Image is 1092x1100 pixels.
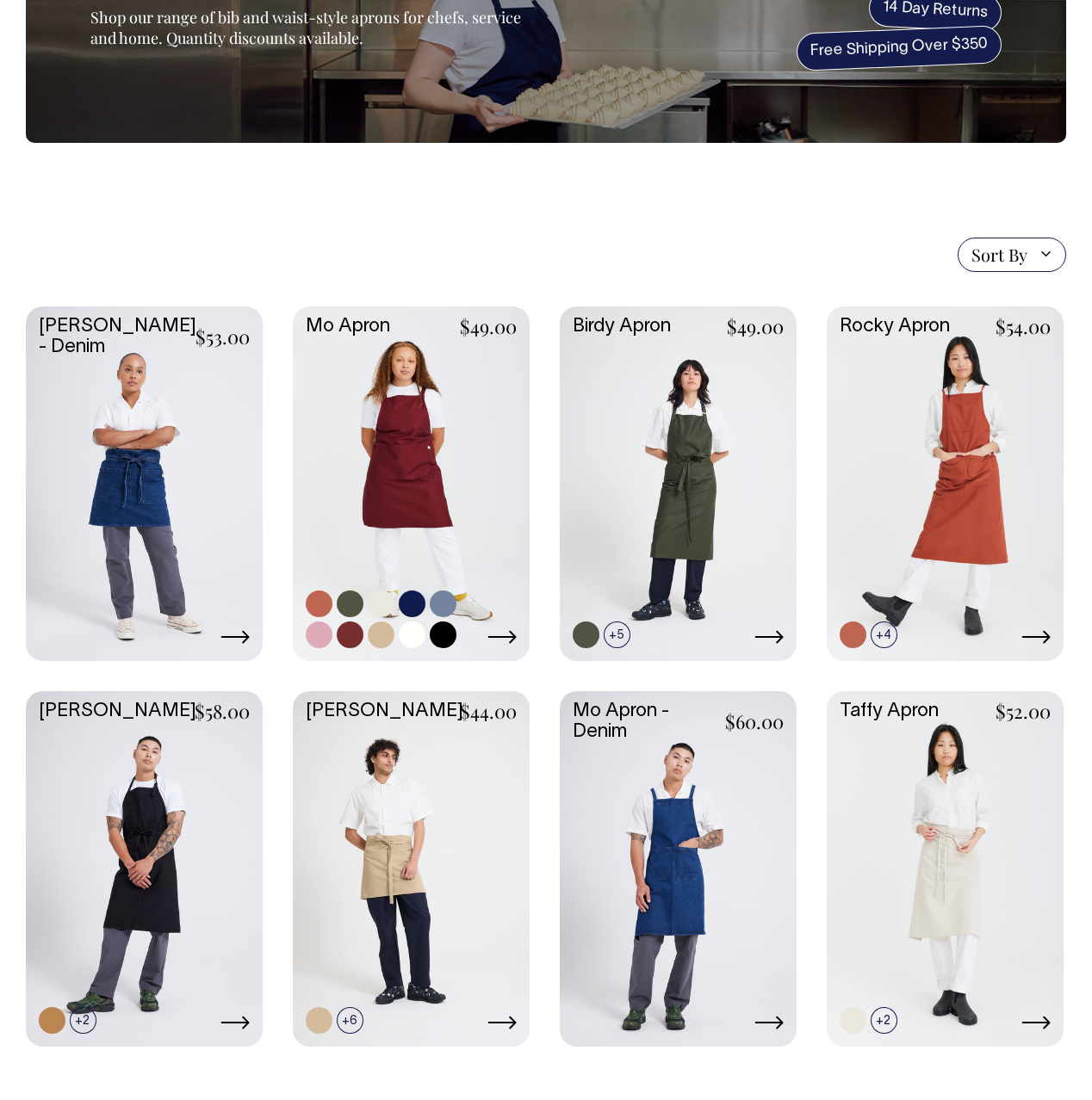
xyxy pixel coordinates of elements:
[796,25,1002,71] span: Free Shipping Over $350
[337,1007,363,1034] span: +6
[871,621,897,648] span: +4
[971,244,1027,265] span: Sort By
[871,1007,897,1034] span: +2
[90,7,521,48] span: Shop our range of bib and waist-style aprons for chefs, service and home. Quantity discounts avai...
[70,1007,96,1034] span: +2
[604,621,630,648] span: +5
